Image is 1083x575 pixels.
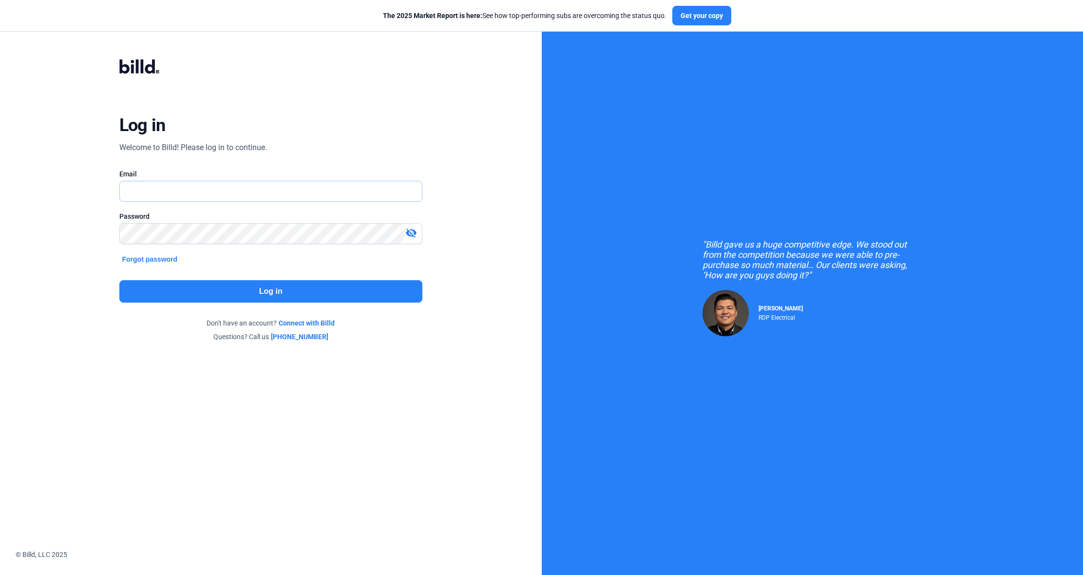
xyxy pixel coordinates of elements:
span: [PERSON_NAME] [759,305,803,312]
div: See how top-performing subs are overcoming the status quo. [383,11,666,20]
div: Welcome to Billd! Please log in to continue. [119,142,267,153]
div: Questions? Call us [119,332,422,342]
div: Log in [119,115,166,136]
a: Connect with Billd [279,318,335,328]
button: Get your copy [672,6,731,25]
button: Forgot password [119,254,181,265]
div: "Billd gave us a huge competitive edge. We stood out from the competition because we were able to... [703,239,922,280]
img: Raul Pacheco [703,290,749,336]
button: Log in [119,280,422,303]
div: Don't have an account? [119,318,422,328]
div: Password [119,211,422,221]
span: The 2025 Market Report is here: [383,12,482,19]
mat-icon: visibility_off [405,227,417,239]
a: [PHONE_NUMBER] [271,332,328,342]
div: RDP Electrical [759,312,803,321]
div: Email [119,169,422,179]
